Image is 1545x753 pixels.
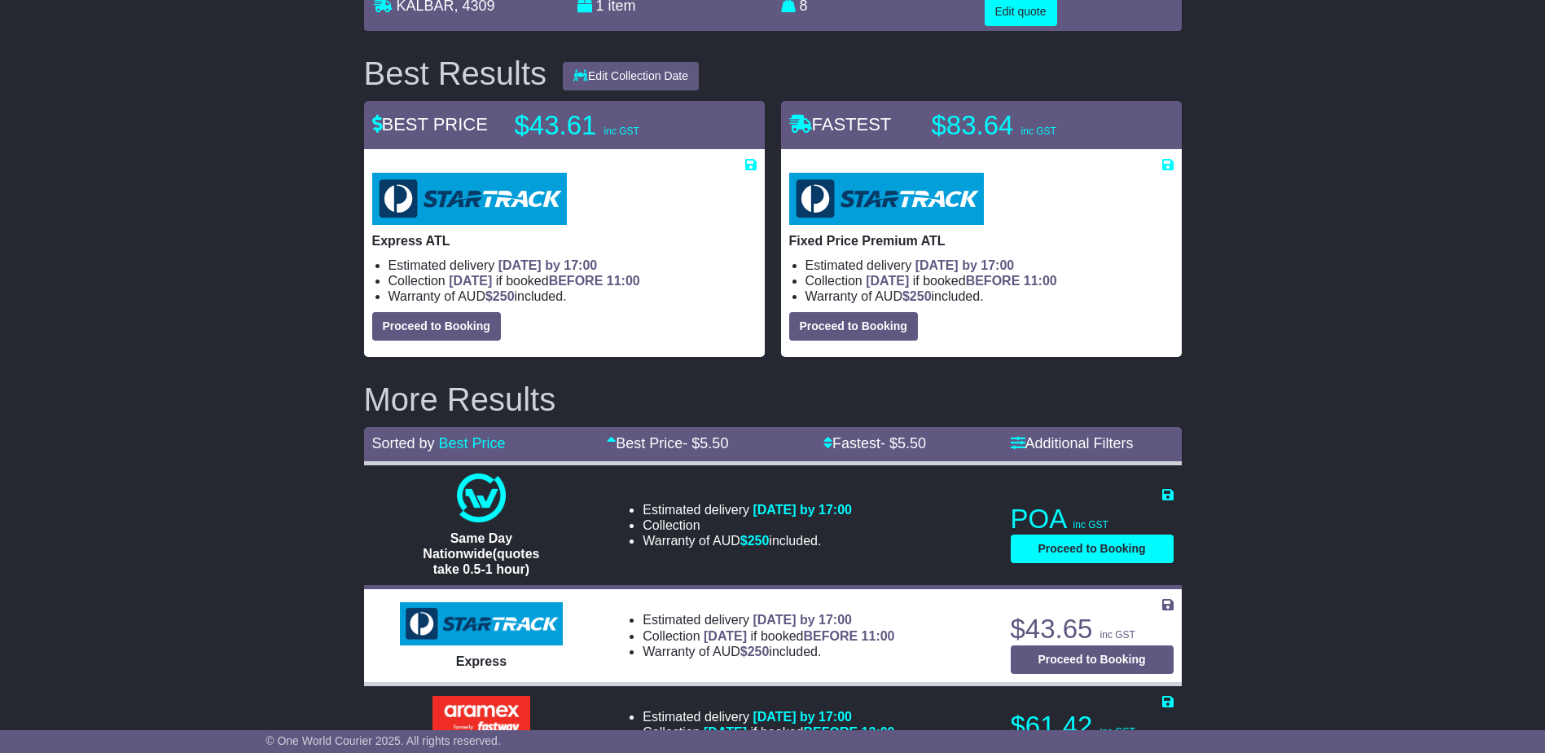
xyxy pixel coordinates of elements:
button: Proceed to Booking [1011,535,1174,563]
h2: More Results [364,381,1182,417]
span: 11:00 [1024,274,1057,288]
span: inc GST [1100,629,1135,641]
span: - $ [683,435,728,451]
span: 250 [910,289,932,303]
span: [DATE] by 17:00 [753,710,852,724]
button: Proceed to Booking [1011,645,1174,674]
span: inc GST [1100,726,1135,738]
span: 12:00 [862,725,895,739]
p: POA [1011,503,1174,535]
span: [DATE] [704,725,747,739]
li: Estimated delivery [643,709,894,724]
a: Best Price- $5.50 [607,435,728,451]
span: if booked [449,274,639,288]
span: - $ [880,435,926,451]
span: 5.50 [898,435,926,451]
span: BEFORE [966,274,1020,288]
span: inc GST [1021,125,1056,137]
span: Sorted by [372,435,435,451]
li: Estimated delivery [805,258,1174,273]
span: if booked [704,629,894,643]
span: 250 [748,645,770,658]
p: $43.65 [1011,613,1174,645]
p: $83.64 [932,109,1135,142]
span: inc GST [604,125,639,137]
span: if booked [866,274,1056,288]
li: Warranty of AUD included. [805,288,1174,304]
span: BEST PRICE [372,114,488,134]
span: [DATE] by 17:00 [753,503,852,517]
span: BEFORE [549,274,604,288]
span: [DATE] by 17:00 [915,258,1015,272]
span: $ [902,289,932,303]
p: $61.42 [1011,710,1174,742]
p: $43.61 [515,109,718,142]
span: $ [485,289,515,303]
a: Best Price [439,435,506,451]
span: 250 [493,289,515,303]
span: if booked [704,725,894,739]
button: Proceed to Booking [372,312,501,341]
img: StarTrack: Express ATL [372,173,567,225]
li: Collection [643,517,852,533]
span: Same Day Nationwide(quotes take 0.5-1 hour) [423,531,539,576]
span: [DATE] by 17:00 [753,613,852,627]
li: Estimated delivery [388,258,757,273]
span: BEFORE [803,629,858,643]
span: $ [740,645,770,658]
li: Warranty of AUD included. [643,533,852,548]
p: Express ATL [372,233,757,249]
li: Warranty of AUD included. [388,288,757,304]
span: inc GST [1073,519,1108,531]
li: Collection [388,273,757,288]
span: BEFORE [803,725,858,739]
span: © One World Courier 2025. All rights reserved. [266,734,501,747]
span: 11:00 [862,629,895,643]
img: Aramex: Leave at door [432,696,530,745]
span: 5.50 [700,435,728,451]
span: FASTEST [789,114,892,134]
div: Best Results [356,55,555,91]
li: Collection [805,273,1174,288]
img: One World Courier: Same Day Nationwide(quotes take 0.5-1 hour) [457,473,506,522]
li: Estimated delivery [643,502,852,517]
li: Warranty of AUD included. [643,644,894,659]
button: Proceed to Booking [789,312,918,341]
span: 250 [748,534,770,548]
p: Fixed Price Premium ATL [789,233,1174,249]
span: [DATE] by 17:00 [498,258,598,272]
img: StarTrack: Express [400,602,563,646]
a: Additional Filters [1011,435,1134,451]
span: Express [456,654,507,668]
span: 11:00 [607,274,640,288]
img: StarTrack: Fixed Price Premium ATL [789,173,984,225]
li: Collection [643,628,894,644]
li: Collection [643,724,894,740]
a: Fastest- $5.50 [823,435,926,451]
span: [DATE] [704,629,747,643]
span: $ [740,534,770,548]
button: Edit Collection Date [563,62,699,90]
li: Estimated delivery [643,612,894,627]
span: [DATE] [866,274,909,288]
span: [DATE] [449,274,492,288]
